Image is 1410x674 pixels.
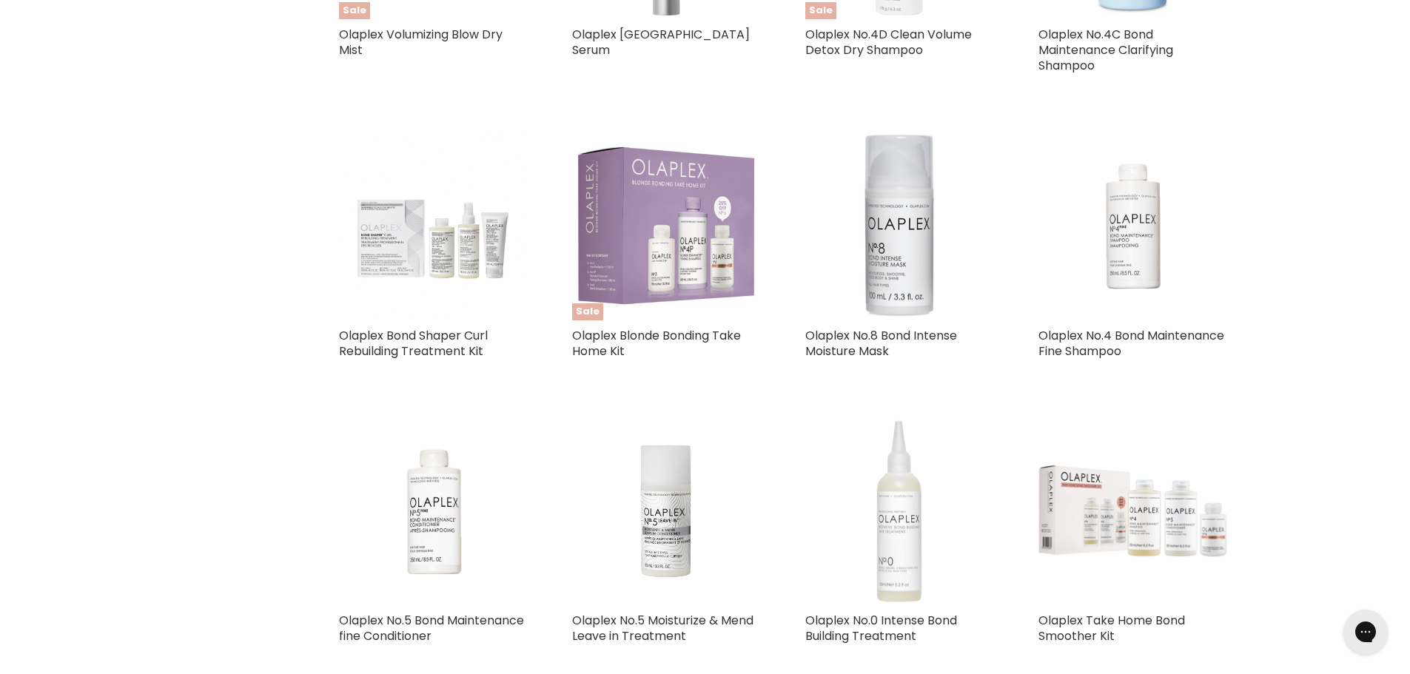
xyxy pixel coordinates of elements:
span: Sale [339,2,370,19]
img: Olaplex No.4 Bond Maintenance Fine Shampoo [1038,132,1227,320]
a: Olaplex Volumizing Blow Dry Mist [339,26,503,58]
img: Olaplex Take Home Bond Smoother Kit [1038,465,1227,557]
a: Olaplex Take Home Bond Smoother Kit [1038,612,1185,644]
a: Olaplex No.4 Bond Maintenance Fine Shampoo [1038,327,1224,360]
a: Olaplex Blonde Bonding Take Home Kit [572,327,741,360]
a: Olaplex Bond Shaper Curl Rebuilding Treatment Kit [339,327,488,360]
a: Olaplex Blonde Bonding Take Home KitSale [572,132,761,320]
a: Olaplex [GEOGRAPHIC_DATA] Serum [572,26,750,58]
img: Olaplex No.8 Bond Intense Moisture Mask [805,132,994,320]
a: Olaplex Take Home Bond Smoother Kit [1038,417,1227,605]
img: Olaplex No.5 Bond Maintenance fine Conditioner [339,417,528,605]
span: Sale [572,303,603,320]
a: Olaplex No.5 Moisturize & Mend Leave in Treatment [572,612,753,644]
img: Olaplex Bond Shaper Curl Rebuilding Treatment Kit [339,132,528,320]
img: Olaplex Blonde Bonding Take Home Kit [572,132,761,320]
a: Olaplex No.5 Bond Maintenance fine Conditioner [339,612,524,644]
img: Olaplex No.0 Intense Bond Building Treatment [805,417,994,605]
a: Olaplex No.4D Clean Volume Detox Dry Shampoo [805,26,972,58]
span: Sale [805,2,836,19]
a: Olaplex No.4C Bond Maintenance Clarifying Shampoo [1038,26,1173,74]
img: Olaplex No.5 Moisturize & Mend Leave in Treatment [572,417,761,605]
a: Olaplex No.8 Bond Intense Moisture Mask [805,327,957,360]
iframe: Gorgias live chat messenger [1336,604,1395,659]
a: Olaplex No.0 Intense Bond Building Treatment [805,612,957,644]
